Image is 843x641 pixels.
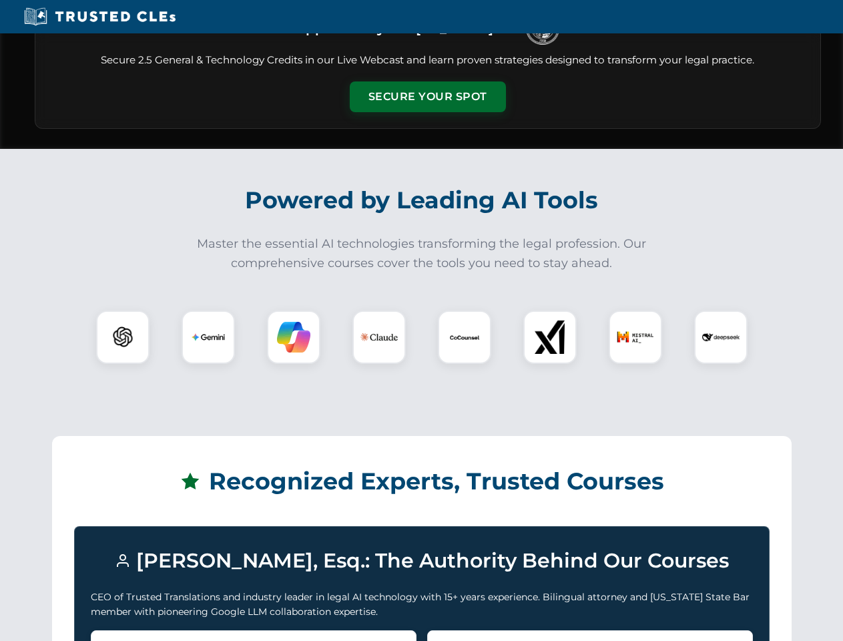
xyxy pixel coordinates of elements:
[20,7,180,27] img: Trusted CLEs
[277,320,310,354] img: Copilot Logo
[182,310,235,364] div: Gemini
[74,458,770,505] h2: Recognized Experts, Trusted Courses
[51,53,804,68] p: Secure 2.5 General & Technology Credits in our Live Webcast and learn proven strategies designed ...
[188,234,655,273] p: Master the essential AI technologies transforming the legal profession. Our comprehensive courses...
[533,320,567,354] img: xAI Logo
[91,590,753,620] p: CEO of Trusted Translations and industry leader in legal AI technology with 15+ years experience....
[103,318,142,357] img: ChatGPT Logo
[694,310,748,364] div: DeepSeek
[448,320,481,354] img: CoCounsel Logo
[617,318,654,356] img: Mistral AI Logo
[438,310,491,364] div: CoCounsel
[91,543,753,579] h3: [PERSON_NAME], Esq.: The Authority Behind Our Courses
[360,318,398,356] img: Claude Logo
[192,320,225,354] img: Gemini Logo
[702,318,740,356] img: DeepSeek Logo
[609,310,662,364] div: Mistral AI
[523,310,577,364] div: xAI
[52,177,792,224] h2: Powered by Leading AI Tools
[96,310,150,364] div: ChatGPT
[350,81,506,112] button: Secure Your Spot
[267,310,320,364] div: Copilot
[352,310,406,364] div: Claude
